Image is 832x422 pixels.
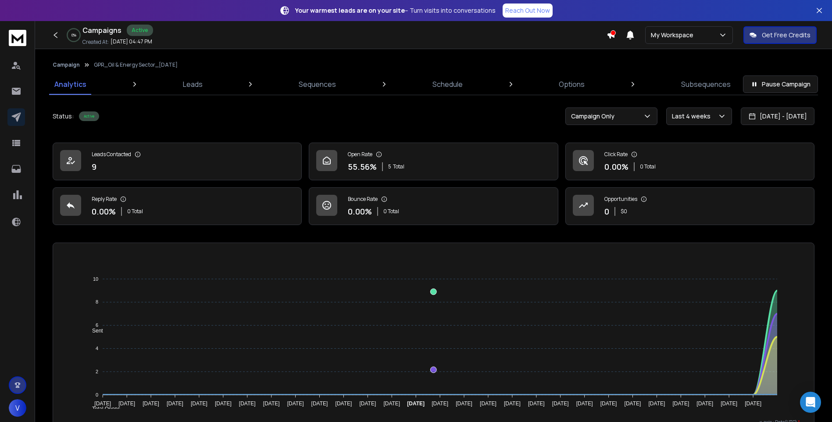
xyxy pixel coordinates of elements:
[111,38,152,45] p: [DATE] 04:47 PM
[565,187,814,225] a: Opportunities0$0
[743,26,817,44] button: Get Free Credits
[309,187,558,225] a: Bounce Rate0.00%0 Total
[604,151,628,158] p: Click Rate
[741,107,814,125] button: [DATE] - [DATE]
[178,74,208,95] a: Leads
[9,30,26,46] img: logo
[427,74,468,95] a: Schedule
[293,74,341,95] a: Sequences
[800,392,821,413] div: Open Intercom Messenger
[721,401,737,407] tspan: [DATE]
[118,401,135,407] tspan: [DATE]
[92,205,116,218] p: 0.00 %
[504,401,521,407] tspan: [DATE]
[651,31,697,39] p: My Workspace
[697,401,714,407] tspan: [DATE]
[743,75,818,93] button: Pause Campaign
[649,401,665,407] tspan: [DATE]
[383,401,400,407] tspan: [DATE]
[9,399,26,417] button: V
[640,163,656,170] p: 0 Total
[82,39,109,46] p: Created At:
[191,401,207,407] tspan: [DATE]
[92,161,96,173] p: 9
[143,401,159,407] tspan: [DATE]
[528,401,545,407] tspan: [DATE]
[383,208,399,215] p: 0 Total
[604,196,637,203] p: Opportunities
[432,79,463,89] p: Schedule
[600,401,617,407] tspan: [DATE]
[503,4,553,18] a: Reach Out Now
[672,112,714,121] p: Last 4 weeks
[96,346,98,351] tspan: 4
[604,205,609,218] p: 0
[53,187,302,225] a: Reply Rate0.00%0 Total
[92,151,131,158] p: Leads Contacted
[309,143,558,180] a: Open Rate55.56%5Total
[92,196,117,203] p: Reply Rate
[53,61,80,68] button: Campaign
[576,401,593,407] tspan: [DATE]
[673,401,689,407] tspan: [DATE]
[94,401,111,407] tspan: [DATE]
[295,6,496,15] p: – Turn visits into conversations
[604,161,628,173] p: 0.00 %
[239,401,256,407] tspan: [DATE]
[49,74,92,95] a: Analytics
[359,401,376,407] tspan: [DATE]
[348,161,377,173] p: 55.56 %
[745,401,761,407] tspan: [DATE]
[552,401,569,407] tspan: [DATE]
[432,401,448,407] tspan: [DATE]
[183,79,203,89] p: Leads
[348,196,378,203] p: Bounce Rate
[456,401,472,407] tspan: [DATE]
[127,208,143,215] p: 0 Total
[762,31,811,39] p: Get Free Credits
[96,392,98,397] tspan: 0
[86,328,103,334] span: Sent
[287,401,304,407] tspan: [DATE]
[621,208,627,215] p: $ 0
[335,401,352,407] tspan: [DATE]
[505,6,550,15] p: Reach Out Now
[393,163,404,170] span: Total
[407,401,425,407] tspan: [DATE]
[295,6,405,14] strong: Your warmest leads are on your site
[94,61,178,68] p: GPR_Oil & Energy Sector_[DATE]
[96,369,98,374] tspan: 2
[96,300,98,305] tspan: 8
[79,111,99,121] div: Active
[681,79,731,89] p: Subsequences
[93,276,98,282] tspan: 10
[54,79,86,89] p: Analytics
[167,401,183,407] tspan: [DATE]
[676,74,736,95] a: Subsequences
[571,112,618,121] p: Campaign Only
[480,401,496,407] tspan: [DATE]
[299,79,336,89] p: Sequences
[263,401,280,407] tspan: [DATE]
[348,205,372,218] p: 0.00 %
[86,406,120,412] span: Total Opens
[348,151,372,158] p: Open Rate
[311,401,328,407] tspan: [DATE]
[53,112,74,121] p: Status:
[625,401,641,407] tspan: [DATE]
[565,143,814,180] a: Click Rate0.00%0 Total
[215,401,232,407] tspan: [DATE]
[127,25,153,36] div: Active
[388,163,391,170] span: 5
[559,79,585,89] p: Options
[53,143,302,180] a: Leads Contacted9
[96,322,98,328] tspan: 6
[553,74,590,95] a: Options
[82,25,121,36] h1: Campaigns
[71,32,76,38] p: 0 %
